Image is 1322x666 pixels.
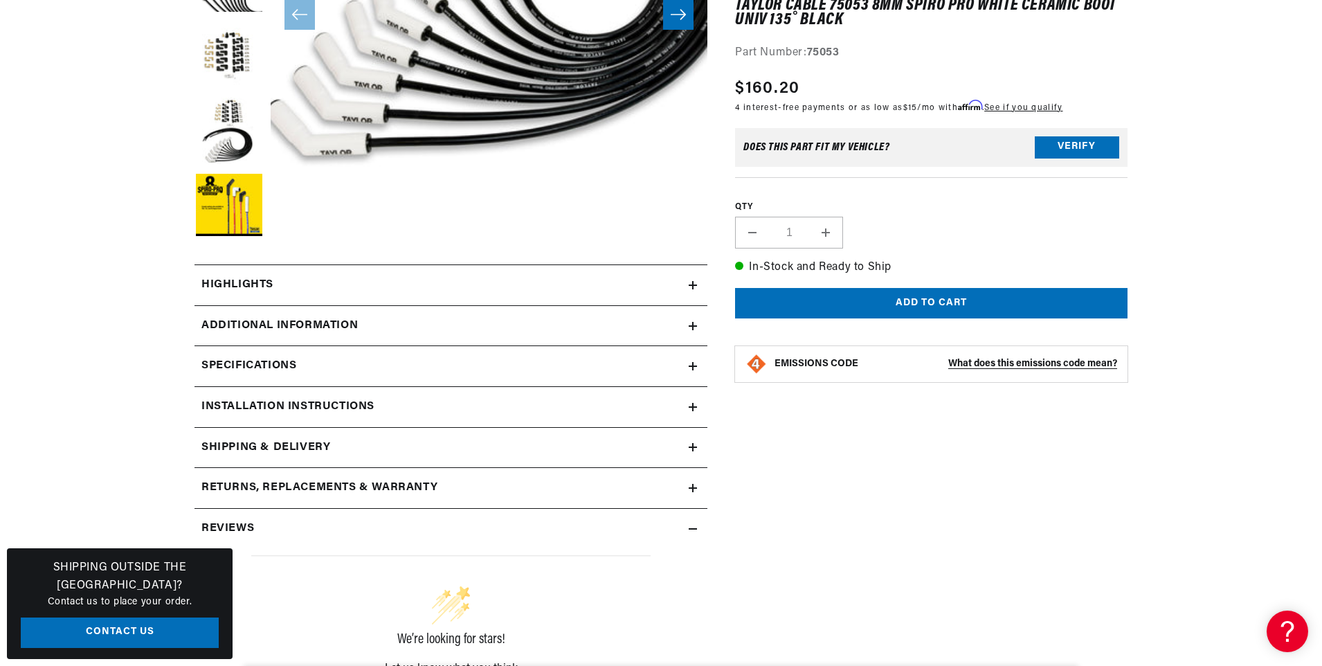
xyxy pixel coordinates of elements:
[735,44,1128,62] div: Part Number:
[735,260,1128,278] p: In-Stock and Ready to Ship
[194,174,264,243] button: Load image 6 in gallery view
[1035,136,1119,159] button: Verify
[194,306,707,346] summary: Additional Information
[743,142,889,153] div: Does This part fit My vehicle?
[201,276,273,294] h2: Highlights
[201,479,437,497] h2: Returns, Replacements & Warranty
[194,468,707,508] summary: Returns, Replacements & Warranty
[21,618,219,649] a: Contact Us
[194,21,264,91] button: Load image 4 in gallery view
[194,346,707,386] summary: Specifications
[735,288,1128,319] button: Add to cart
[201,317,358,335] h2: Additional Information
[194,387,707,427] summary: Installation instructions
[984,104,1062,112] a: See if you qualify - Learn more about Affirm Financing (opens in modal)
[735,201,1128,213] label: QTY
[21,595,219,610] p: Contact us to place your order.
[201,520,254,538] h2: Reviews
[201,439,330,457] h2: Shipping & Delivery
[735,76,799,101] span: $160.20
[903,104,918,112] span: $15
[958,100,982,111] span: Affirm
[775,359,858,370] strong: EMISSIONS CODE
[948,359,1117,370] strong: What does this emissions code mean?
[735,101,1062,114] p: 4 interest-free payments or as low as /mo with .
[775,359,1117,371] button: EMISSIONS CODEWhat does this emissions code mean?
[21,559,219,595] h3: Shipping Outside the [GEOGRAPHIC_DATA]?
[194,265,707,305] summary: Highlights
[745,354,768,376] img: Emissions code
[201,357,296,375] h2: Specifications
[251,633,651,647] div: We’re looking for stars!
[194,428,707,468] summary: Shipping & Delivery
[194,509,707,549] summary: Reviews
[201,398,374,416] h2: Installation instructions
[807,47,840,58] strong: 75053
[194,98,264,167] button: Load image 5 in gallery view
